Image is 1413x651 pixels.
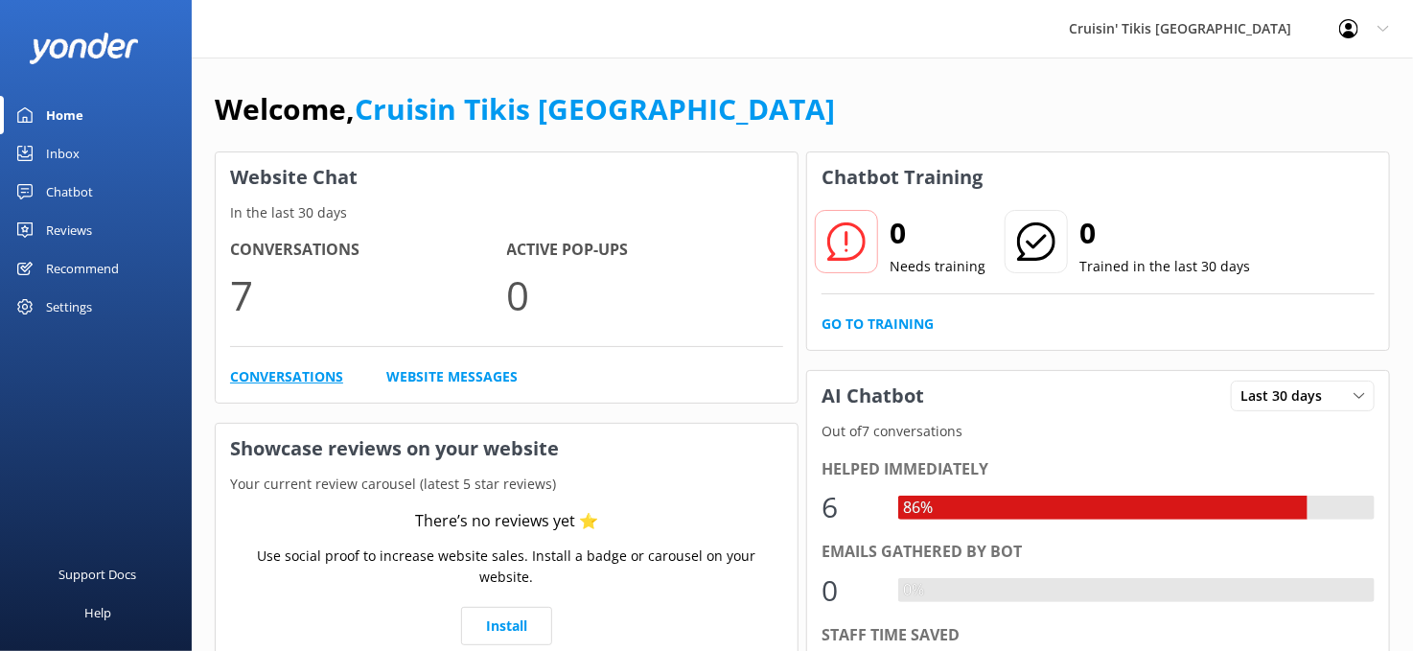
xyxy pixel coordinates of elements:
[890,256,985,277] p: Needs training
[216,474,798,495] p: Your current review carousel (latest 5 star reviews)
[46,134,80,173] div: Inbox
[461,607,552,645] a: Install
[1079,256,1250,277] p: Trained in the last 30 days
[807,152,997,202] h3: Chatbot Training
[46,173,93,211] div: Chatbot
[230,366,343,387] a: Conversations
[46,288,92,326] div: Settings
[807,371,938,421] h3: AI Chatbot
[1079,210,1250,256] h2: 0
[822,623,1375,648] div: Staff time saved
[46,249,119,288] div: Recommend
[216,152,798,202] h3: Website Chat
[898,496,938,521] div: 86%
[822,568,879,614] div: 0
[890,210,985,256] h2: 0
[386,366,518,387] a: Website Messages
[230,263,507,327] p: 7
[216,424,798,474] h3: Showcase reviews on your website
[215,86,835,132] h1: Welcome,
[29,33,139,64] img: yonder-white-logo.png
[230,238,507,263] h4: Conversations
[46,96,83,134] div: Home
[59,555,137,593] div: Support Docs
[355,89,835,128] a: Cruisin Tikis [GEOGRAPHIC_DATA]
[230,546,783,589] p: Use social proof to increase website sales. Install a badge or carousel on your website.
[822,484,879,530] div: 6
[507,238,784,263] h4: Active Pop-ups
[822,540,1375,565] div: Emails gathered by bot
[415,509,598,534] div: There’s no reviews yet ⭐
[1240,385,1333,407] span: Last 30 days
[216,202,798,223] p: In the last 30 days
[807,421,1389,442] p: Out of 7 conversations
[898,578,929,603] div: 0%
[84,593,111,632] div: Help
[822,314,934,335] a: Go to Training
[507,263,784,327] p: 0
[822,457,1375,482] div: Helped immediately
[46,211,92,249] div: Reviews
